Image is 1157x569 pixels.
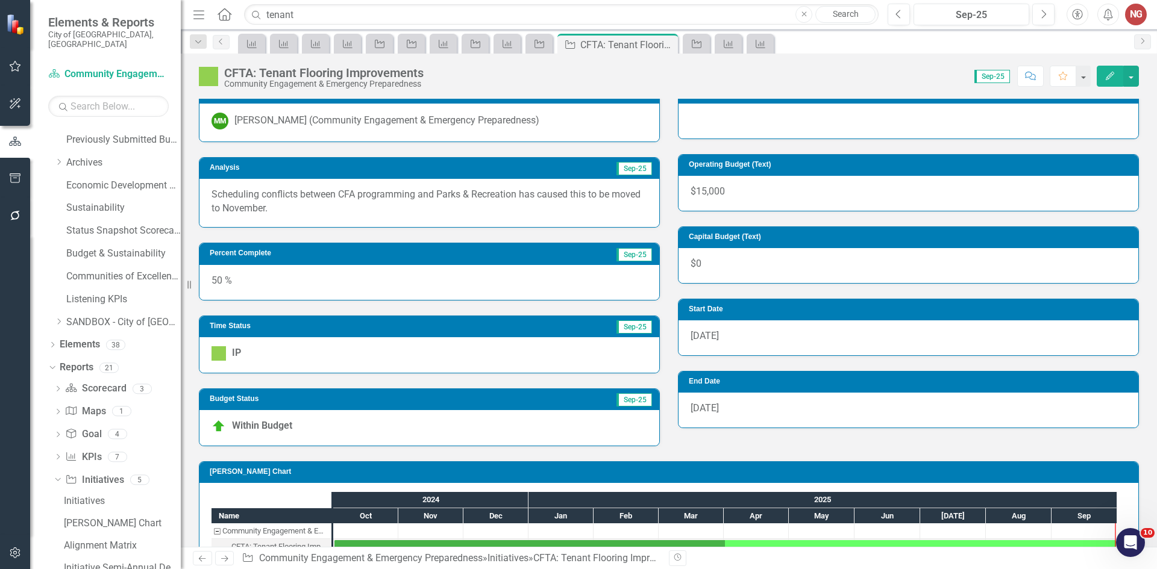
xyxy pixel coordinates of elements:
[66,133,181,147] a: Previously Submitted Budget Initiatives
[691,330,719,341] span: [DATE]
[212,419,226,434] img: Within Budget
[65,473,124,487] a: Initiatives
[48,96,169,117] input: Search Below...
[224,66,424,79] div: CFTA: Tenant Flooring Improvements
[65,405,105,418] a: Maps
[212,539,331,555] div: Task: Start date: 2024-10-01 End date: 2025-09-30
[64,496,181,506] div: Initiatives
[232,420,292,431] span: Within Budget
[616,320,652,334] span: Sep-25
[212,523,331,539] div: Task: Community Engagement & Emergency Preparedness Start date: 2024-10-01 End date: 2024-10-02
[488,552,528,564] a: Initiatives
[66,179,181,193] a: Economic Development Office
[689,378,1132,385] h3: End Date
[222,523,328,539] div: Community Engagement & Emergency Preparedness
[528,508,594,524] div: Jan
[60,338,100,352] a: Elements
[974,70,1010,83] span: Sep-25
[108,452,127,462] div: 7
[210,395,463,403] h3: Budget Status
[64,540,181,551] div: Alignment Matrix
[61,535,181,555] a: Alignment Matrix
[210,468,1132,476] h3: [PERSON_NAME] Chart
[133,384,152,394] div: 3
[106,340,125,350] div: 38
[918,8,1025,22] div: Sep-25
[232,347,241,358] span: IP
[210,164,408,172] h3: Analysis
[854,508,920,524] div: Jun
[212,346,226,361] img: IP
[210,322,443,330] h3: Time Status
[65,450,101,464] a: KPIs
[224,79,424,89] div: Community Engagement & Emergency Preparedness
[691,258,701,269] span: $0
[6,13,27,34] img: ClearPoint Strategy
[66,156,181,170] a: Archives
[528,492,1117,508] div: 2025
[48,67,169,81] a: Community Engagement & Emergency Preparedness
[334,540,1116,553] div: Task: Start date: 2024-10-01 End date: 2025-09-30
[61,513,181,532] a: [PERSON_NAME] Chart
[1125,4,1147,25] button: NG
[48,15,169,30] span: Elements & Reports
[130,474,149,485] div: 5
[333,492,528,508] div: 2024
[914,4,1029,25] button: Sep-25
[259,552,483,564] a: Community Engagement & Emergency Preparedness
[234,114,539,128] div: [PERSON_NAME] (Community Engagement & Emergency Preparedness)
[66,224,181,238] a: Status Snapshot Scorecard
[594,508,659,524] div: Feb
[210,249,488,257] h3: Percent Complete
[199,265,659,300] div: 50 %
[61,491,181,510] a: Initiatives
[1141,528,1155,538] span: 10
[333,508,398,524] div: Oct
[112,406,131,417] div: 1
[99,362,119,373] div: 21
[244,4,879,25] input: Search ClearPoint...
[212,188,647,216] p: Scheduling conflicts between CFA programming and Parks & Recreation has caused this to be moved t...
[616,393,652,406] span: Sep-25
[815,6,876,23] a: Search
[689,233,1132,241] h3: Capital Budget (Text)
[212,508,331,523] div: Name
[212,539,331,555] div: CFTA: Tenant Flooring Improvements
[691,185,725,197] span: $15,000
[212,113,228,129] div: MM
[920,508,986,524] div: Jul
[1116,528,1145,557] iframe: Intercom live chat
[689,161,1132,169] h3: Operating Budget (Text)
[212,523,331,539] div: Community Engagement & Emergency Preparedness
[66,293,181,306] a: Listening KPIs
[66,247,181,261] a: Budget & Sustainability
[108,429,127,440] div: 4
[659,508,724,524] div: Mar
[533,552,691,564] div: CFTA: Tenant Flooring Improvements
[689,305,1132,313] h3: Start Date
[580,37,675,52] div: CFTA: Tenant Flooring Improvements
[48,30,169,49] small: City of [GEOGRAPHIC_DATA], [GEOGRAPHIC_DATA]
[724,508,789,524] div: Apr
[616,162,652,175] span: Sep-25
[789,508,854,524] div: May
[1052,508,1117,524] div: Sep
[986,508,1052,524] div: Aug
[64,518,181,529] div: [PERSON_NAME] Chart
[65,428,101,441] a: Goal
[199,67,218,86] img: IP
[231,539,328,555] div: CFTA: Tenant Flooring Improvements
[65,382,126,396] a: Scorecard
[66,270,181,284] a: Communities of Excellence
[616,248,652,261] span: Sep-25
[60,361,93,375] a: Reports
[66,201,181,215] a: Sustainability
[398,508,463,524] div: Nov
[691,402,719,414] span: [DATE]
[463,508,528,524] div: Dec
[66,316,181,329] a: SANDBOX - City of [GEOGRAPHIC_DATA]
[242,552,660,565] div: » »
